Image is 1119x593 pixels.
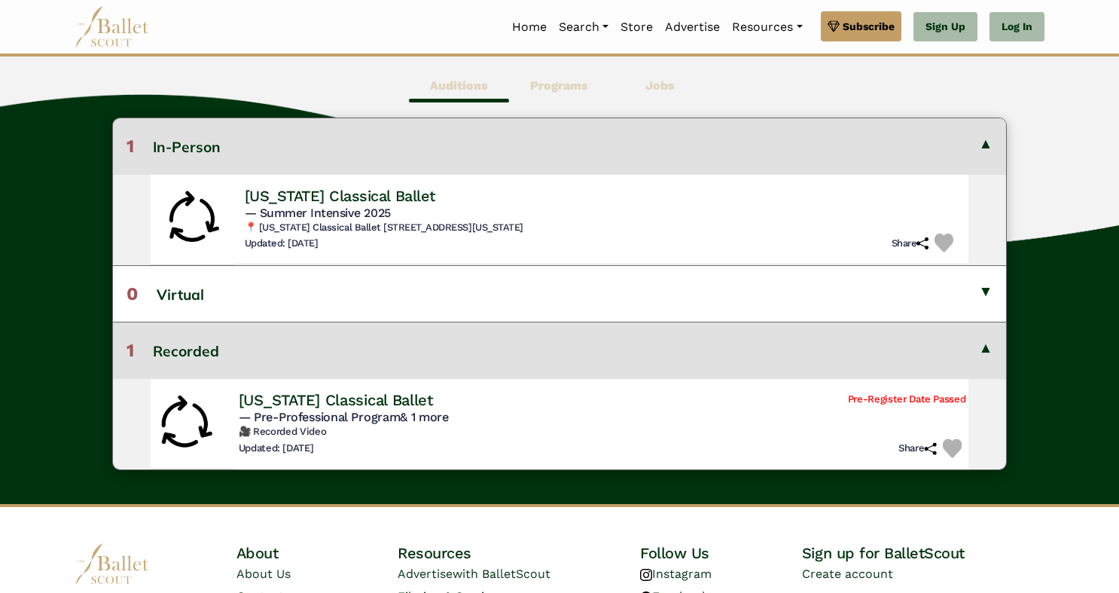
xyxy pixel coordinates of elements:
span: — Pre-Professional Program [238,409,448,423]
span: 0 [127,283,138,304]
button: 1Recorded [113,322,1007,378]
h4: [US_STATE] Classical Ballet [238,390,432,410]
a: About Us [236,567,291,581]
span: with BalletScout [453,567,550,581]
button: 1In-Person [113,118,1007,174]
span: Subscribe [843,18,895,35]
a: Subscribe [821,11,901,41]
a: Advertise [659,11,726,43]
span: — Summer Intensive 2025 [245,206,391,220]
h6: Updated: [DATE] [245,237,319,250]
a: Store [614,11,659,43]
a: Log In [989,12,1044,42]
b: Programs [530,78,588,93]
a: Search [553,11,614,43]
h4: Resources [398,543,640,563]
a: Create account [802,567,893,581]
span: 1 [127,136,134,157]
h4: Sign up for BalletScout [802,543,1044,563]
a: Sign Up [913,12,977,42]
h6: Share [898,442,937,454]
button: 0Virtual [113,265,1007,322]
b: Auditions [430,78,488,93]
span: 1 [127,340,134,361]
span: Pre-Register Date Passed [847,393,965,406]
h6: Updated: [DATE] [238,442,313,454]
img: Rolling Audition [162,189,222,249]
a: Home [506,11,553,43]
a: Advertisewith BalletScout [398,567,550,581]
a: Instagram [640,567,712,581]
h6: 📍 [US_STATE] Classical Ballet [STREET_ADDRESS][US_STATE] [245,222,958,234]
img: instagram logo [640,569,652,581]
img: Rolling Audition [154,393,215,455]
a: & 1 more [400,409,448,423]
a: Resources [726,11,808,43]
h6: 🎥 Recorded Video [238,426,965,439]
img: logo [75,543,150,585]
h6: Share [892,237,929,250]
h4: About [236,543,398,563]
h4: Follow Us [640,543,802,563]
b: Jobs [645,78,675,93]
h4: [US_STATE] Classical Ballet [245,186,435,206]
img: gem.svg [828,18,840,35]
